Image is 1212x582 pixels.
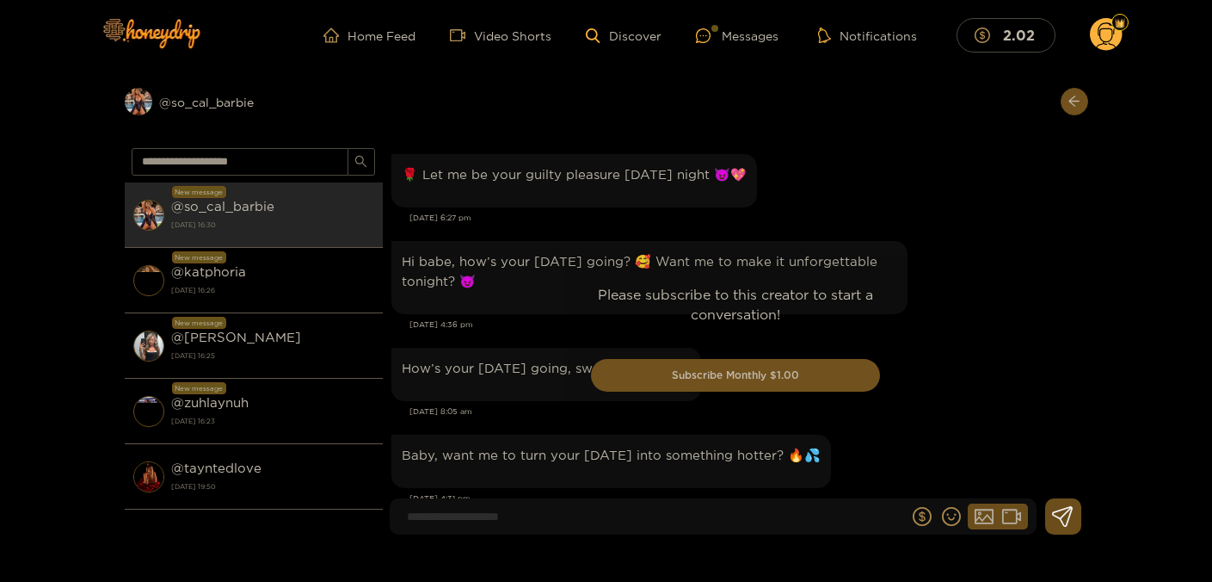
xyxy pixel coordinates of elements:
strong: @ katphoria [171,264,246,279]
img: conversation [133,265,164,296]
div: New message [172,251,226,263]
a: Discover [586,28,661,43]
span: search [354,155,367,170]
div: New message [172,186,226,198]
button: Subscribe Monthly $1.00 [591,359,880,392]
span: arrow-left [1067,95,1080,109]
a: Home Feed [323,28,415,43]
strong: @ so_cal_barbie [171,199,274,214]
strong: [DATE] 16:26 [171,282,374,298]
strong: @ zuhlaynuh [171,395,249,410]
strong: @ tayntedlove [171,461,261,475]
span: home [323,28,348,43]
div: New message [172,382,226,394]
button: Notifications [813,27,922,44]
img: Fan Level [1115,18,1125,28]
div: Messages [696,26,778,46]
p: Please subscribe to this creator to start a conversation! [591,285,880,325]
strong: @ [PERSON_NAME] [171,330,301,344]
strong: [DATE] 16:25 [171,348,374,363]
img: conversation [133,396,164,427]
img: conversation [133,200,164,231]
span: video-camera [450,28,474,43]
span: dollar [975,28,999,43]
button: arrow-left [1061,88,1088,115]
a: Video Shorts [450,28,551,43]
img: conversation [133,331,164,362]
div: New message [172,317,226,329]
strong: [DATE] 16:23 [171,413,374,429]
strong: [DATE] 19:50 [171,479,374,494]
button: 2.02 [957,18,1055,52]
button: search [348,148,375,176]
mark: 2.02 [1000,26,1037,44]
strong: [DATE] 16:30 [171,217,374,232]
img: conversation [133,461,164,492]
div: @so_cal_barbie [125,88,383,115]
